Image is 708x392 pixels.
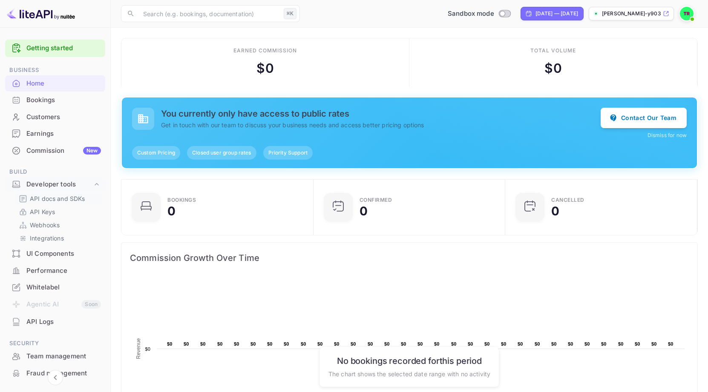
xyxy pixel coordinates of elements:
div: ⌘K [284,8,296,19]
text: $0 [301,341,306,346]
div: Bookings [5,92,105,109]
p: API docs and SDKs [30,194,85,203]
text: $0 [317,341,323,346]
text: $0 [568,341,573,346]
text: $0 [250,341,256,346]
div: Getting started [5,40,105,57]
text: $0 [267,341,273,346]
div: Customers [26,112,101,122]
text: $0 [234,341,239,346]
div: Earnings [5,126,105,142]
a: UI Components [5,246,105,261]
div: Customers [5,109,105,126]
div: Switch to Production mode [444,9,514,19]
a: API Keys [19,207,98,216]
div: Performance [26,266,101,276]
span: Build [5,167,105,177]
a: CommissionNew [5,143,105,158]
text: $0 [584,341,590,346]
a: Whitelabel [5,279,105,295]
p: API Keys [30,207,55,216]
span: Closed user group rates [187,149,256,157]
span: Sandbox mode [448,9,494,19]
text: $0 [401,341,406,346]
div: Fraud management [5,365,105,382]
text: Revenue [135,338,141,359]
text: $0 [184,341,189,346]
div: Team management [26,352,101,361]
div: 0 [551,205,559,217]
span: Custom Pricing [132,149,180,157]
div: Webhooks [15,219,102,231]
a: Webhooks [19,220,98,229]
div: UI Components [26,249,101,259]
span: Security [5,339,105,348]
text: $0 [501,341,507,346]
span: Business [5,66,105,75]
div: [DATE] — [DATE] [535,10,578,17]
text: $0 [651,341,657,346]
a: API Logs [5,314,105,329]
div: Developer tools [26,180,92,189]
text: $0 [518,341,523,346]
span: Priority Support [263,149,313,157]
div: Earned commission [233,47,296,54]
text: $0 [384,341,390,346]
div: Home [5,75,105,92]
span: Commission Growth Over Time [130,251,689,265]
a: Integrations [19,234,98,243]
img: Tom Rowland [680,7,694,20]
a: Earnings [5,126,105,141]
div: Earnings [26,129,101,139]
div: Commission [26,146,101,156]
text: $0 [484,341,490,346]
div: Total volume [530,47,576,54]
div: Bookings [167,197,196,203]
div: $ 0 [544,59,561,78]
div: Bookings [26,95,101,105]
text: $0 [601,341,607,346]
h5: You currently only have access to public rates [161,109,601,119]
a: Home [5,75,105,91]
div: New [83,147,101,155]
text: $0 [145,346,150,352]
button: Collapse navigation [48,370,63,385]
text: $0 [668,341,673,346]
text: $0 [434,341,440,346]
a: Bookings [5,92,105,108]
text: $0 [200,341,206,346]
div: Home [26,79,101,89]
button: Dismiss for now [648,132,687,139]
div: Fraud management [26,369,101,378]
div: CANCELLED [551,197,584,203]
p: Webhooks [30,220,60,229]
div: $ 0 [256,59,273,78]
text: $0 [417,341,423,346]
text: $0 [368,341,373,346]
text: $0 [535,341,540,346]
p: Integrations [30,234,64,243]
p: Get in touch with our team to discuss your business needs and access better pricing options [161,120,601,129]
p: [PERSON_NAME]-y903p.nuit... [602,10,661,17]
a: API docs and SDKs [19,194,98,203]
div: API Keys [15,206,102,218]
button: Contact Our Team [601,108,687,128]
div: API Logs [26,317,101,327]
text: $0 [334,341,340,346]
a: Fraud management [5,365,105,381]
div: Integrations [15,232,102,244]
text: $0 [618,341,624,346]
p: The chart shows the selected date range with no activity [328,369,490,378]
text: $0 [217,341,223,346]
input: Search (e.g. bookings, documentation) [138,5,280,22]
div: API docs and SDKs [15,192,102,205]
text: $0 [167,341,173,346]
div: CommissionNew [5,143,105,159]
div: Performance [5,263,105,279]
text: $0 [284,341,289,346]
div: Whitelabel [26,283,101,292]
text: $0 [451,341,457,346]
div: 0 [360,205,368,217]
div: Whitelabel [5,279,105,296]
